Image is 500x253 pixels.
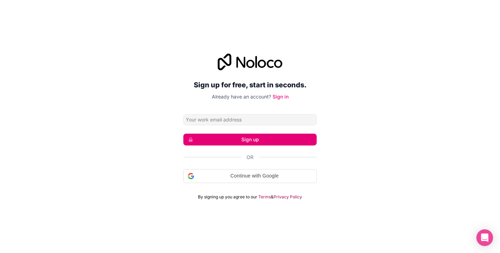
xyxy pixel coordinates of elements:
[212,94,271,100] span: Already have an account?
[198,194,257,200] span: By signing up you agree to our
[183,169,317,183] div: Continue with Google
[197,172,312,180] span: Continue with Google
[273,94,289,100] a: Sign in
[271,194,274,200] span: &
[183,114,317,125] input: Email address
[183,79,317,91] h2: Sign up for free, start in seconds.
[247,154,253,161] span: Or
[258,194,271,200] a: Terms
[274,194,302,200] a: Privacy Policy
[183,134,317,145] button: Sign up
[476,229,493,246] div: Open Intercom Messenger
